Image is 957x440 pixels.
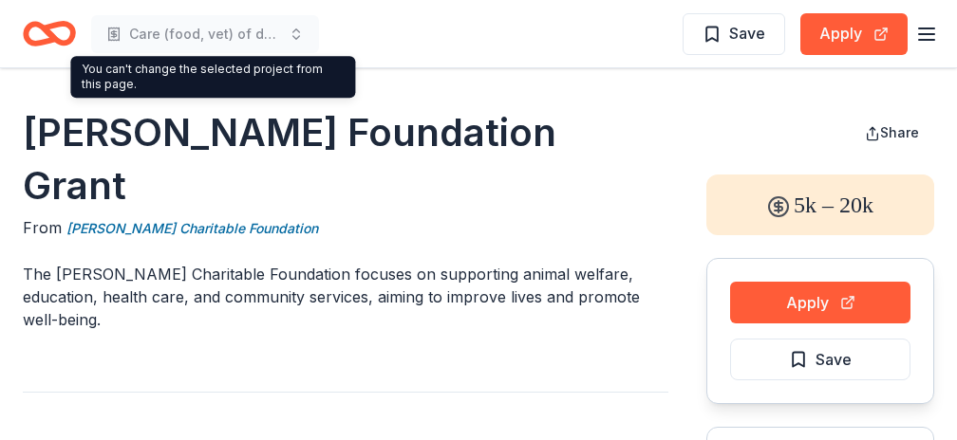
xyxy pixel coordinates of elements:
button: Save [730,339,910,380]
span: Save [816,347,852,372]
div: You can't change the selected project from this page. [70,56,355,98]
h1: [PERSON_NAME] Foundation Grant [23,106,668,212]
button: Save [683,13,785,55]
a: [PERSON_NAME] Charitable Foundation [66,217,318,240]
a: Home [23,11,76,56]
span: Save [729,21,765,46]
button: Care (food, vet) of dogs rescued from kill shelters threatened with euthanasia [91,15,319,53]
button: Share [850,114,934,152]
div: From [23,216,668,240]
p: The [PERSON_NAME] Charitable Foundation focuses on supporting animal welfare, education, health c... [23,263,668,331]
button: Apply [800,13,908,55]
span: Share [880,124,919,140]
span: Care (food, vet) of dogs rescued from kill shelters threatened with euthanasia [129,23,281,46]
div: 5k – 20k [706,174,934,235]
button: Apply [730,282,910,323]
